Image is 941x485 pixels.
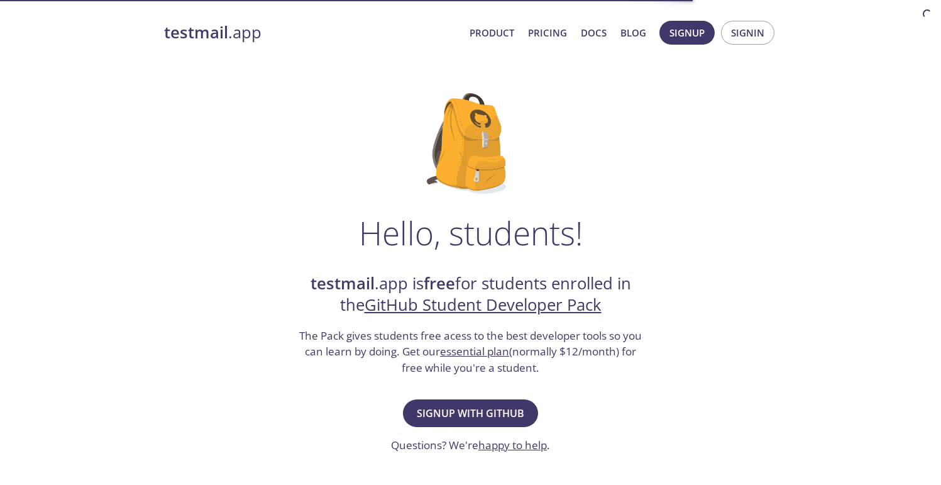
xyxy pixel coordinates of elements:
[581,25,607,41] a: Docs
[440,344,509,359] a: essential plan
[620,25,646,41] a: Blog
[424,272,455,294] strong: free
[731,25,764,41] span: Signin
[164,22,459,43] a: testmail.app
[417,404,524,422] span: Signup with GitHub
[311,272,375,294] strong: testmail
[298,273,644,316] h2: .app is for students enrolled in the
[721,21,774,45] button: Signin
[403,399,538,427] button: Signup with GitHub
[391,437,550,454] h3: Questions? We're .
[478,438,547,452] a: happy to help
[427,93,514,194] img: github-student-backpack.png
[164,21,228,43] strong: testmail
[528,25,567,41] a: Pricing
[298,328,644,376] h3: The Pack gives students free acess to the best developer tools so you can learn by doing. Get our...
[659,21,715,45] button: Signup
[470,25,514,41] a: Product
[365,294,602,316] a: GitHub Student Developer Pack
[359,214,583,252] h1: Hello, students!
[669,25,705,41] span: Signup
